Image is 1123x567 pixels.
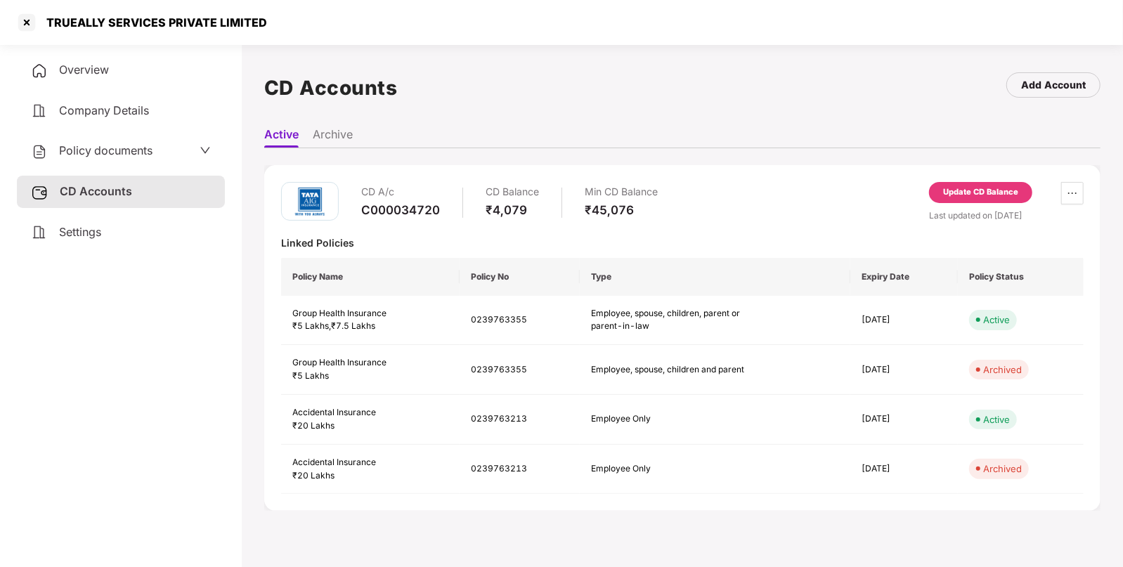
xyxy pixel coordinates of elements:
[929,209,1084,222] div: Last updated on [DATE]
[31,143,48,160] img: svg+xml;base64,PHN2ZyB4bWxucz0iaHR0cDovL3d3dy53My5vcmcvMjAwMC9zdmciIHdpZHRoPSIyNCIgaGVpZ2h0PSIyNC...
[59,63,109,77] span: Overview
[264,127,299,148] li: Active
[850,445,958,495] td: [DATE]
[31,184,48,201] img: svg+xml;base64,PHN2ZyB3aWR0aD0iMjUiIGhlaWdodD0iMjQiIHZpZXdCb3g9IjAgMCAyNSAyNCIgZmlsbD0ibm9uZSIgeG...
[585,202,658,218] div: ₹45,076
[983,313,1010,327] div: Active
[850,345,958,395] td: [DATE]
[591,412,746,426] div: Employee Only
[1021,77,1086,93] div: Add Account
[60,184,132,198] span: CD Accounts
[264,72,398,103] h1: CD Accounts
[281,258,460,296] th: Policy Name
[313,127,353,148] li: Archive
[460,258,580,296] th: Policy No
[292,370,329,381] span: ₹5 Lakhs
[1062,188,1083,199] span: ellipsis
[31,63,48,79] img: svg+xml;base64,PHN2ZyB4bWxucz0iaHR0cDovL3d3dy53My5vcmcvMjAwMC9zdmciIHdpZHRoPSIyNCIgaGVpZ2h0PSIyNC...
[585,182,658,202] div: Min CD Balance
[292,470,335,481] span: ₹20 Lakhs
[292,420,335,431] span: ₹20 Lakhs
[292,406,448,419] div: Accidental Insurance
[59,143,152,157] span: Policy documents
[958,258,1084,296] th: Policy Status
[983,412,1010,426] div: Active
[486,182,539,202] div: CD Balance
[460,395,580,445] td: 0239763213
[361,182,440,202] div: CD A/c
[292,356,448,370] div: Group Health Insurance
[289,181,331,223] img: tatag.png
[331,320,375,331] span: ₹7.5 Lakhs
[292,320,331,331] span: ₹5 Lakhs ,
[31,103,48,119] img: svg+xml;base64,PHN2ZyB4bWxucz0iaHR0cDovL3d3dy53My5vcmcvMjAwMC9zdmciIHdpZHRoPSIyNCIgaGVpZ2h0PSIyNC...
[460,345,580,395] td: 0239763355
[591,307,746,334] div: Employee, spouse, children, parent or parent-in-law
[59,103,149,117] span: Company Details
[943,186,1018,199] div: Update CD Balance
[983,462,1022,476] div: Archived
[1061,182,1084,204] button: ellipsis
[292,307,448,320] div: Group Health Insurance
[983,363,1022,377] div: Archived
[591,363,746,377] div: Employee, spouse, children and parent
[200,145,211,156] span: down
[281,236,1084,249] div: Linked Policies
[59,225,101,239] span: Settings
[850,258,958,296] th: Expiry Date
[361,202,440,218] div: C000034720
[460,445,580,495] td: 0239763213
[580,258,850,296] th: Type
[292,456,448,469] div: Accidental Insurance
[486,202,539,218] div: ₹4,079
[38,15,267,30] div: TRUEALLY SERVICES PRIVATE LIMITED
[850,296,958,346] td: [DATE]
[591,462,746,476] div: Employee Only
[850,395,958,445] td: [DATE]
[31,224,48,241] img: svg+xml;base64,PHN2ZyB4bWxucz0iaHR0cDovL3d3dy53My5vcmcvMjAwMC9zdmciIHdpZHRoPSIyNCIgaGVpZ2h0PSIyNC...
[460,296,580,346] td: 0239763355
